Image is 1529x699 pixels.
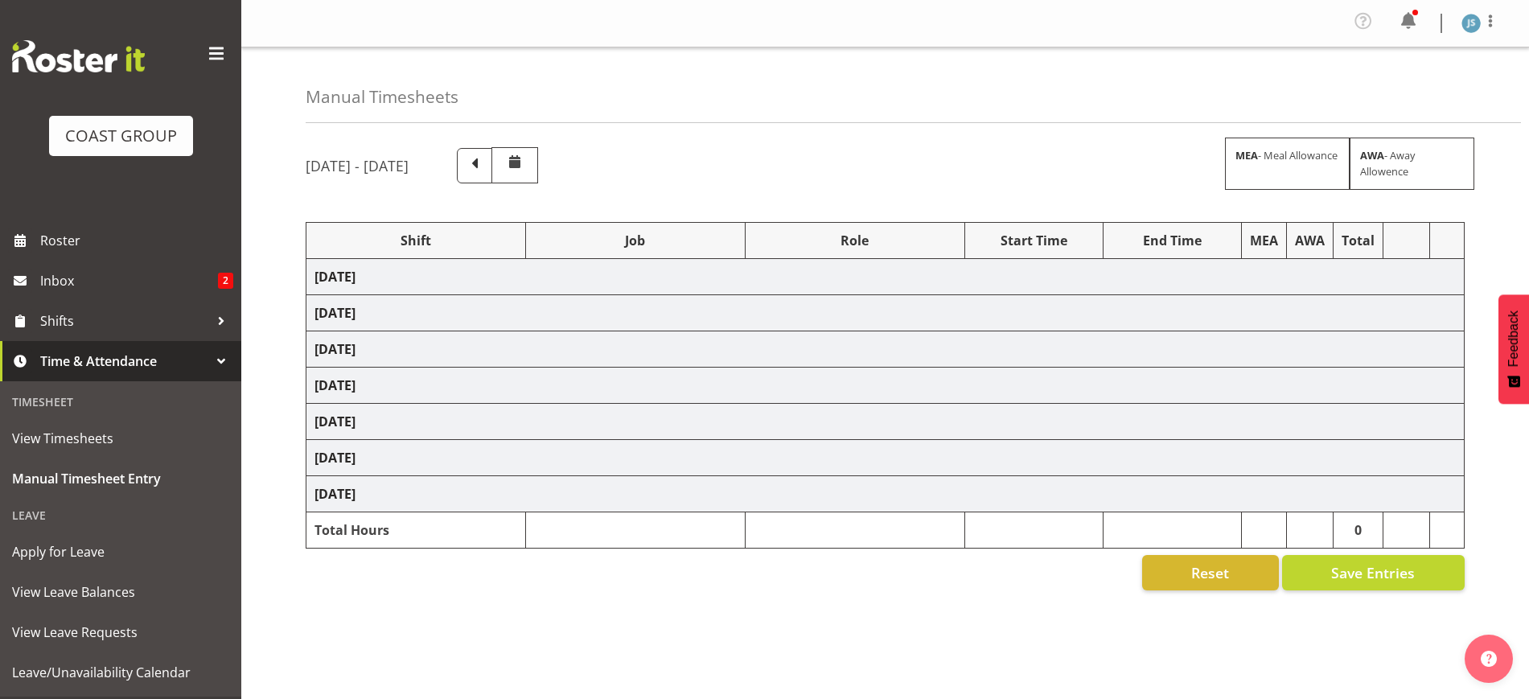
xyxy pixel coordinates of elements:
[40,228,233,253] span: Roster
[4,612,237,652] a: View Leave Requests
[12,580,229,604] span: View Leave Balances
[1282,555,1465,590] button: Save Entries
[306,295,1465,331] td: [DATE]
[12,467,229,491] span: Manual Timesheet Entry
[306,368,1465,404] td: [DATE]
[4,385,237,418] div: Timesheet
[4,652,237,693] a: Leave/Unavailability Calendar
[40,309,209,333] span: Shifts
[1295,231,1325,250] div: AWA
[12,660,229,685] span: Leave/Unavailability Calendar
[1142,555,1279,590] button: Reset
[306,259,1465,295] td: [DATE]
[306,157,409,175] h5: [DATE] - [DATE]
[1461,14,1481,33] img: julia-sandiforth1129.jpg
[314,231,517,250] div: Shift
[306,404,1465,440] td: [DATE]
[12,426,229,450] span: View Timesheets
[4,458,237,499] a: Manual Timesheet Entry
[1112,231,1233,250] div: End Time
[973,231,1095,250] div: Start Time
[1250,231,1278,250] div: MEA
[12,40,145,72] img: Rosterit website logo
[1331,562,1415,583] span: Save Entries
[4,499,237,532] div: Leave
[306,476,1465,512] td: [DATE]
[4,572,237,612] a: View Leave Balances
[1225,138,1350,189] div: - Meal Allowance
[1235,148,1258,162] strong: MEA
[306,512,526,549] td: Total Hours
[40,269,218,293] span: Inbox
[754,231,956,250] div: Role
[12,620,229,644] span: View Leave Requests
[1350,138,1474,189] div: - Away Allowence
[1191,562,1229,583] span: Reset
[4,532,237,572] a: Apply for Leave
[1481,651,1497,667] img: help-xxl-2.png
[1506,310,1521,367] span: Feedback
[4,418,237,458] a: View Timesheets
[306,88,458,106] h4: Manual Timesheets
[306,440,1465,476] td: [DATE]
[65,124,177,148] div: COAST GROUP
[1360,148,1384,162] strong: AWA
[1342,231,1375,250] div: Total
[218,273,233,289] span: 2
[1334,512,1383,549] td: 0
[40,349,209,373] span: Time & Attendance
[12,540,229,564] span: Apply for Leave
[306,331,1465,368] td: [DATE]
[534,231,737,250] div: Job
[1498,294,1529,404] button: Feedback - Show survey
